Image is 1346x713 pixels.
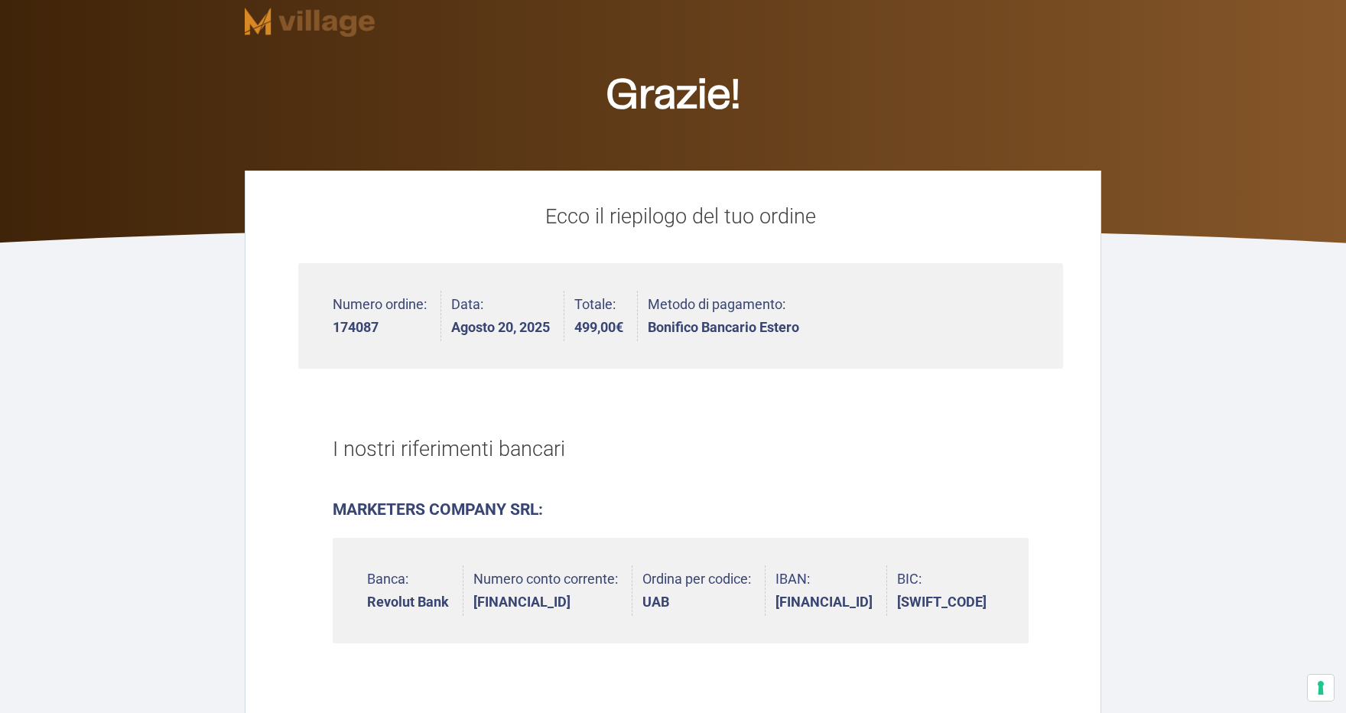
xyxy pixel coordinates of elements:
li: Ordina per codice: [642,565,766,617]
strong: Bonifico Bancario Estero [648,321,799,334]
p: Ecco il riepilogo del tuo ordine [298,201,1063,233]
h3: MARKETERS COMPANY SRL: [333,497,1029,522]
li: Data: [451,291,564,342]
li: Numero ordine: [333,291,441,342]
strong: UAB [642,595,751,609]
strong: Revolut Bank [367,595,449,609]
strong: [FINANCIAL_ID] [473,595,618,609]
span: € [616,319,623,335]
strong: 174087 [333,321,427,334]
strong: [FINANCIAL_ID] [775,595,873,609]
h2: Grazie! [398,75,948,117]
li: IBAN: [775,565,887,617]
strong: Agosto 20, 2025 [451,321,550,334]
button: Le tue preferenze relative al consenso per le tecnologie di tracciamento [1308,675,1334,701]
li: Banca: [367,565,463,617]
bdi: 499,00 [574,319,623,335]
strong: [SWIFT_CODE] [897,595,987,609]
li: Metodo di pagamento: [648,291,799,342]
li: BIC: [897,565,987,617]
h2: I nostri riferimenti bancari [333,417,1029,481]
li: Numero conto corrente: [473,565,632,617]
li: Totale: [574,291,638,342]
